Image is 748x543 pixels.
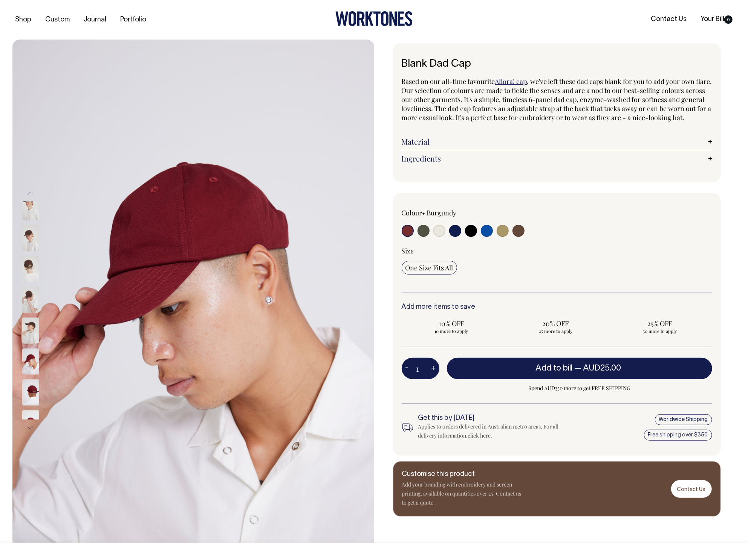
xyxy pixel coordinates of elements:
[648,13,690,26] a: Contact Us
[402,246,712,255] div: Size
[614,319,706,328] span: 25% OFF
[428,361,439,376] button: +
[724,15,733,24] span: 0
[402,480,523,507] p: Add your branding with embroidery and screen printing, available on quantities over 25. Contact u...
[118,14,150,26] a: Portfolio
[22,410,39,436] img: burgundy
[614,328,706,334] span: 50 more to apply
[418,415,571,422] h6: Get this by [DATE]
[402,471,523,478] h6: Customise this product
[22,348,39,375] img: burgundy
[495,77,527,86] a: Allora! cap
[43,14,73,26] a: Custom
[402,154,712,163] a: Ingredients
[402,77,712,122] span: , we've left these dad caps blank for you to add your own flare. Our selection of colours are mad...
[509,328,602,334] span: 25 more to apply
[402,208,526,217] div: Colour
[536,365,573,372] span: Add to bill
[22,225,39,251] img: espresso
[12,14,35,26] a: Shop
[698,13,736,26] a: Your Bill0
[509,319,602,328] span: 20% OFF
[671,480,712,498] a: Contact Us
[402,58,712,70] h1: Blank Dad Cap
[25,185,36,202] button: Previous
[468,432,491,439] a: click here
[405,328,498,334] span: 10 more to apply
[81,14,110,26] a: Journal
[22,256,39,282] img: espresso
[447,384,712,393] span: Spend AUD350 more to get FREE SHIPPING
[22,379,39,406] img: burgundy
[405,319,498,328] span: 10% OFF
[506,317,606,336] input: 20% OFF 25 more to apply
[402,77,495,86] span: Based on our all-time favourite
[405,263,453,272] span: One Size Fits All
[610,317,710,336] input: 25% OFF 50 more to apply
[583,365,621,372] span: AUD25.00
[22,317,39,344] img: espresso
[418,422,571,440] div: Applies to orders delivered in Australian metro areas. For all delivery information, .
[422,208,425,217] span: •
[402,137,712,146] a: Material
[402,361,412,376] button: -
[22,194,39,220] img: espresso
[22,287,39,313] img: espresso
[402,317,502,336] input: 10% OFF 10 more to apply
[575,365,623,372] span: —
[402,261,457,275] input: One Size Fits All
[447,358,712,379] button: Add to bill —AUD25.00
[427,208,457,217] label: Burgundy
[25,419,36,436] button: Next
[402,304,712,311] h6: Add more items to save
